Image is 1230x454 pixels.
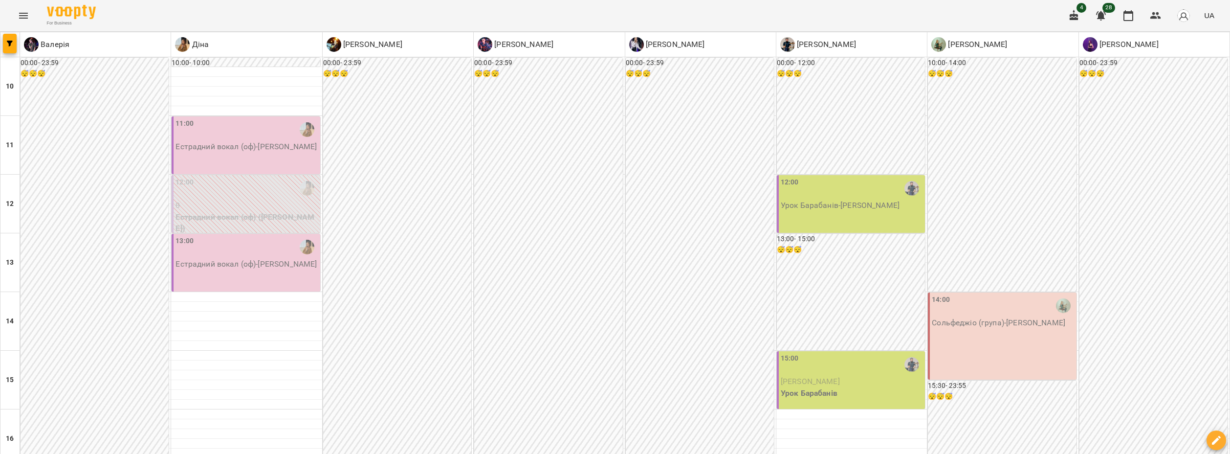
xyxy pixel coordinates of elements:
img: Д [175,37,190,52]
p: Урок Барабанів - [PERSON_NAME] [781,200,923,211]
h6: 10:00 - 14:00 [928,58,1076,68]
a: Д [PERSON_NAME] [478,37,553,52]
img: Сергій [904,181,919,196]
p: Естрадний вокал (оф) ([PERSON_NAME]) [176,211,318,234]
h6: 😴😴😴 [928,391,1076,402]
p: [PERSON_NAME] [341,39,402,50]
p: Валерія [39,39,69,50]
p: Естрадний вокал (оф) - [PERSON_NAME] [176,258,318,270]
h6: 00:00 - 23:59 [626,58,774,68]
div: Павло [327,37,402,52]
h6: 😴😴😴 [21,68,169,79]
button: UA [1200,6,1218,24]
div: Сергій [780,37,856,52]
p: [PERSON_NAME] [492,39,553,50]
label: 12:00 [176,177,194,188]
h6: 12 [6,199,14,209]
img: Олександра [1056,298,1071,313]
a: О [PERSON_NAME] [931,37,1007,52]
img: Діна [300,181,314,196]
a: Д Діна [175,37,209,52]
div: Дмитро [478,37,553,52]
h6: 00:00 - 23:59 [1079,58,1228,68]
a: В Валерія [24,37,69,52]
div: Діна [175,37,209,52]
h6: 10 [6,81,14,92]
p: [PERSON_NAME] [946,39,1007,50]
h6: 15:30 - 23:55 [928,381,1076,391]
p: Діна [190,39,209,50]
a: П [PERSON_NAME] [327,37,402,52]
label: 11:00 [176,118,194,129]
div: Валерія [24,37,69,52]
img: Діна [300,122,314,137]
h6: 😴😴😴 [474,68,622,79]
label: 13:00 [176,236,194,247]
p: Урок Барабанів [781,387,923,399]
p: 0 [176,200,318,211]
h6: 00:00 - 23:59 [323,58,471,68]
p: [PERSON_NAME] [644,39,705,50]
span: 4 [1076,3,1086,13]
p: Сольфеджіо (група) - [PERSON_NAME] [932,317,1074,329]
div: Божена Поліщук [1083,37,1159,52]
h6: 00:00 - 23:59 [21,58,169,68]
img: avatar_s.png [1177,9,1190,23]
img: П [327,37,341,52]
a: О [PERSON_NAME] [629,37,705,52]
span: For Business [47,20,96,26]
h6: 😴😴😴 [777,245,925,255]
h6: 14 [6,316,14,327]
h6: 13 [6,257,14,268]
a: Б [PERSON_NAME] [1083,37,1159,52]
img: О [629,37,644,52]
span: UA [1204,10,1214,21]
p: [PERSON_NAME] [1098,39,1159,50]
img: Б [1083,37,1098,52]
p: Естрадний вокал (оф) - [PERSON_NAME] [176,141,318,153]
h6: 😴😴😴 [777,68,925,79]
h6: 😴😴😴 [1079,68,1228,79]
h6: 00:00 - 23:59 [474,58,622,68]
span: 28 [1102,3,1115,13]
label: 14:00 [932,295,950,305]
img: Д [478,37,492,52]
h6: 😴😴😴 [626,68,774,79]
h6: 11 [6,140,14,151]
h6: 10:00 - 10:00 [172,58,320,68]
label: 12:00 [781,177,799,188]
label: 15:00 [781,353,799,364]
h6: 00:00 - 12:00 [777,58,925,68]
h6: 15 [6,375,14,386]
button: Menu [12,4,35,27]
img: О [931,37,946,52]
h6: 😴😴😴 [323,68,471,79]
img: С [780,37,795,52]
h6: 13:00 - 15:00 [777,234,925,245]
p: [PERSON_NAME] [795,39,856,50]
img: Сергій [904,357,919,372]
img: В [24,37,39,52]
img: Voopty Logo [47,5,96,19]
div: Ольга [629,37,705,52]
span: [PERSON_NAME] [781,377,840,386]
a: С [PERSON_NAME] [780,37,856,52]
h6: 😴😴😴 [928,68,1076,79]
h6: 16 [6,433,14,444]
img: Діна [300,240,314,254]
div: Олександра [931,37,1007,52]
